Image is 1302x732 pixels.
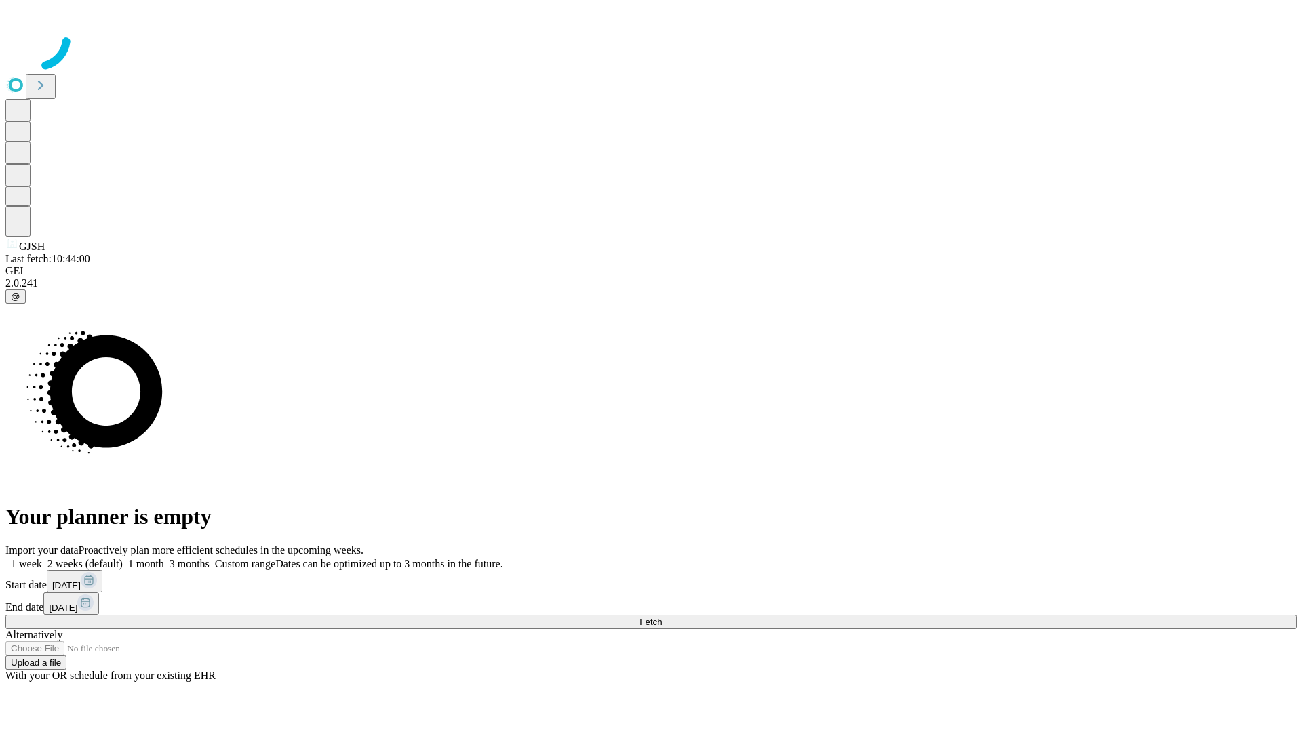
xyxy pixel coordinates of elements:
[5,655,66,670] button: Upload a file
[275,558,502,569] span: Dates can be optimized up to 3 months in the future.
[43,592,99,615] button: [DATE]
[5,253,90,264] span: Last fetch: 10:44:00
[11,558,42,569] span: 1 week
[170,558,210,569] span: 3 months
[47,558,123,569] span: 2 weeks (default)
[215,558,275,569] span: Custom range
[47,570,102,592] button: [DATE]
[5,615,1297,629] button: Fetch
[5,504,1297,529] h1: Your planner is empty
[5,277,1297,289] div: 2.0.241
[128,558,164,569] span: 1 month
[5,570,1297,592] div: Start date
[5,544,79,556] span: Import your data
[5,629,62,640] span: Alternatively
[5,265,1297,277] div: GEI
[19,241,45,252] span: GJSH
[49,603,77,613] span: [DATE]
[11,291,20,302] span: @
[5,592,1297,615] div: End date
[79,544,363,556] span: Proactively plan more efficient schedules in the upcoming weeks.
[639,617,662,627] span: Fetch
[5,670,216,681] span: With your OR schedule from your existing EHR
[52,580,81,590] span: [DATE]
[5,289,26,304] button: @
